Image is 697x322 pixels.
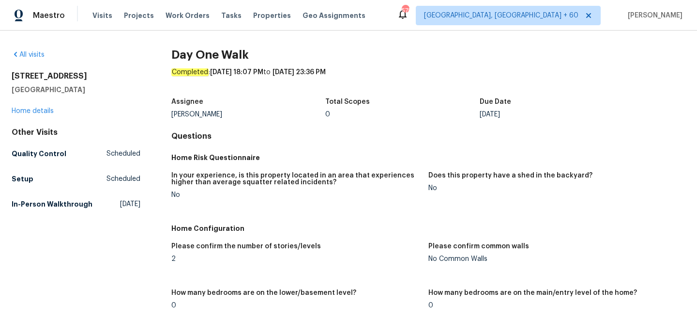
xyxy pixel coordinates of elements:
span: Tasks [221,12,242,19]
h5: Please confirm common walls [428,243,529,250]
span: [DATE] 23:36 PM [273,69,326,76]
h5: How many bedrooms are on the lower/basement level? [171,290,356,296]
h5: [GEOGRAPHIC_DATA] [12,85,140,95]
div: [DATE] [480,111,634,118]
a: Quality ControlScheduled [12,145,140,162]
h5: In-Person Walkthrough [12,199,92,209]
div: 0 [171,302,421,309]
span: [PERSON_NAME] [624,11,682,20]
div: 2 [171,256,421,262]
div: [PERSON_NAME] [171,111,326,118]
div: No [428,185,678,192]
div: No Common Walls [428,256,678,262]
h5: How many bedrooms are on the main/entry level of the home? [428,290,637,296]
span: Visits [92,11,112,20]
span: [GEOGRAPHIC_DATA], [GEOGRAPHIC_DATA] + 60 [424,11,578,20]
a: In-Person Walkthrough[DATE] [12,195,140,213]
h4: Questions [171,131,685,141]
h5: Home Risk Questionnaire [171,153,685,162]
a: Home details [12,108,54,114]
h5: Assignee [171,98,203,105]
h5: Total Scopes [325,98,370,105]
h5: Quality Control [12,149,66,159]
span: Scheduled [106,174,140,184]
h5: Due Date [480,98,511,105]
div: 578 [402,6,409,16]
a: SetupScheduled [12,170,140,188]
div: 0 [428,302,678,309]
div: 0 [325,111,480,118]
span: [DATE] [120,199,140,209]
h5: Please confirm the number of stories/levels [171,243,321,250]
h5: Does this property have a shed in the backyard? [428,172,592,179]
h5: Setup [12,174,33,184]
span: [DATE] 18:07 PM [210,69,263,76]
h2: [STREET_ADDRESS] [12,71,140,81]
div: Other Visits [12,128,140,137]
div: No [171,192,421,198]
span: Scheduled [106,149,140,159]
em: Completed [171,68,209,76]
span: Work Orders [166,11,210,20]
h5: Home Configuration [171,224,685,233]
h5: In your experience, is this property located in an area that experiences higher than average squa... [171,172,421,186]
h2: Day One Walk [171,50,685,60]
span: Projects [124,11,154,20]
div: : to [171,67,685,93]
span: Maestro [33,11,65,20]
span: Properties [253,11,291,20]
a: All visits [12,51,45,58]
span: Geo Assignments [303,11,365,20]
